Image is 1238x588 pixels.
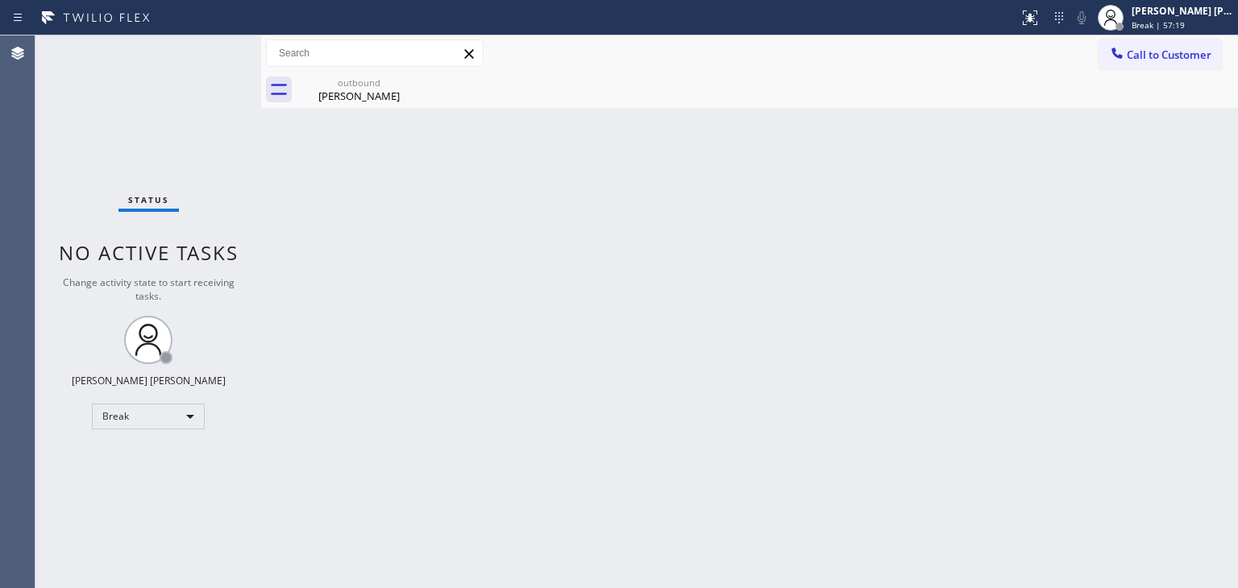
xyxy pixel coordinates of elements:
div: outbound [298,77,420,89]
button: Call to Customer [1099,39,1222,70]
span: Change activity state to start receiving tasks. [63,275,235,303]
div: [PERSON_NAME] [298,89,420,103]
input: Search [267,40,483,66]
span: Break | 57:19 [1132,19,1185,31]
div: [PERSON_NAME] [PERSON_NAME] [72,374,226,387]
div: Break [92,404,205,429]
span: No active tasks [59,239,239,266]
div: [PERSON_NAME] [PERSON_NAME] [1132,4,1233,18]
span: Call to Customer [1127,48,1211,62]
button: Mute [1070,6,1093,29]
span: Status [128,194,169,205]
div: Andy Gschwind [298,72,420,108]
